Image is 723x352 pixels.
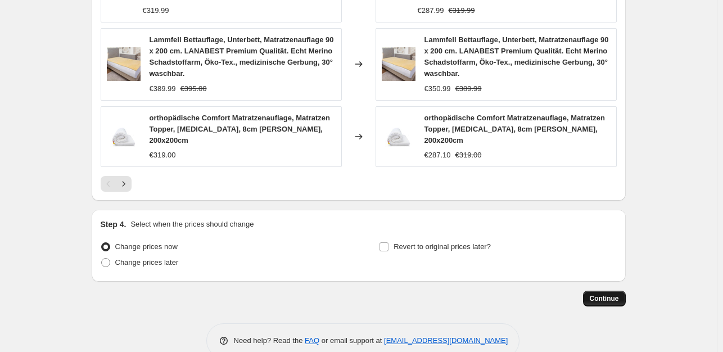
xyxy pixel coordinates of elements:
[150,114,330,145] span: orthopädische Comfort Matratzenauflage, Matratzen Topper, [MEDICAL_DATA], 8cm [PERSON_NAME], 200x...
[424,150,451,161] div: €287.10
[319,336,384,345] span: or email support at
[130,219,254,230] p: Select when the prices should change
[424,83,451,94] div: €350.99
[455,150,482,161] strike: €319.00
[234,336,305,345] span: Need help? Read the
[115,258,179,267] span: Change prices later
[116,176,132,192] button: Next
[115,242,178,251] span: Change prices now
[150,83,176,94] div: €389.99
[107,47,141,81] img: 717yFPtA7NL_96f6a4be-e6db-499f-8a76-6ec2b180af08_80x.jpg
[382,120,415,154] img: 61NyWBbjvmL_80x.jpg
[394,242,491,251] span: Revert to original prices later?
[449,5,475,16] strike: €319.99
[305,336,319,345] a: FAQ
[107,120,141,154] img: 61NyWBbjvmL_80x.jpg
[424,114,605,145] span: orthopädische Comfort Matratzenauflage, Matratzen Topper, [MEDICAL_DATA], 8cm [PERSON_NAME], 200x...
[455,83,482,94] strike: €389.99
[382,47,415,81] img: 717yFPtA7NL_96f6a4be-e6db-499f-8a76-6ec2b180af08_80x.jpg
[101,219,126,230] h2: Step 4.
[424,35,609,78] span: Lammfell Bettauflage, Unterbett, Matratzenauflage 90 x 200 cm. LANABEST Premium Qualität. Echt Me...
[590,294,619,303] span: Continue
[384,336,508,345] a: [EMAIL_ADDRESS][DOMAIN_NAME]
[143,5,169,16] div: €319.99
[418,5,444,16] div: €287.99
[150,150,176,161] div: €319.00
[180,83,207,94] strike: €395.00
[101,176,132,192] nav: Pagination
[583,291,626,306] button: Continue
[150,35,334,78] span: Lammfell Bettauflage, Unterbett, Matratzenauflage 90 x 200 cm. LANABEST Premium Qualität. Echt Me...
